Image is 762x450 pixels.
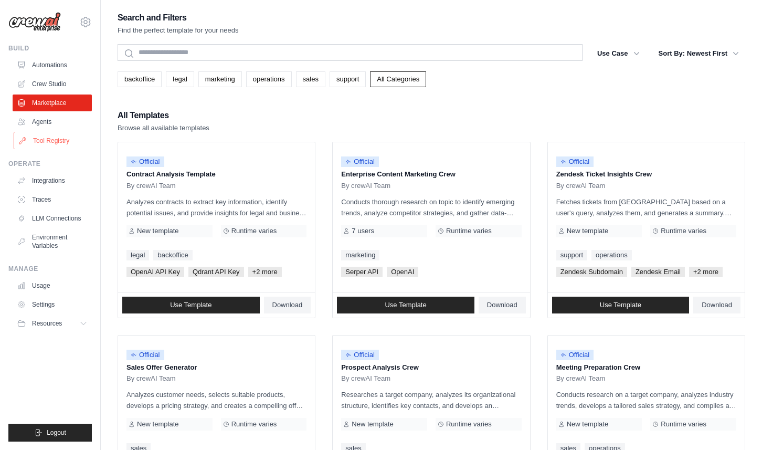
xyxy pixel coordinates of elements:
span: Runtime varies [661,227,706,235]
span: Download [272,301,303,309]
a: support [556,250,587,260]
a: Integrations [13,172,92,189]
span: By crewAI Team [126,182,176,190]
p: Prospect Analysis Crew [341,362,521,373]
a: Usage [13,277,92,294]
a: marketing [198,71,242,87]
span: New template [567,420,608,428]
p: Analyzes customer needs, selects suitable products, develops a pricing strategy, and creates a co... [126,389,306,411]
p: Conducts thorough research on topic to identify emerging trends, analyze competitor strategies, a... [341,196,521,218]
a: Tool Registry [14,132,93,149]
span: 7 users [352,227,374,235]
span: Serper API [341,267,383,277]
a: Use Template [552,297,690,313]
span: Official [341,350,379,360]
span: Official [126,156,164,167]
a: All Categories [370,71,426,87]
span: By crewAI Team [556,374,606,383]
span: New template [352,420,393,428]
span: By crewAI Team [556,182,606,190]
a: Traces [13,191,92,208]
span: Logout [47,428,66,437]
span: New template [137,420,178,428]
p: Conducts research on a target company, analyzes industry trends, develops a tailored sales strate... [556,389,736,411]
span: Runtime varies [231,227,277,235]
span: +2 more [689,267,723,277]
a: LLM Connections [13,210,92,227]
p: Zendesk Ticket Insights Crew [556,169,736,180]
a: marketing [341,250,379,260]
span: OpenAI API Key [126,267,184,277]
span: Runtime varies [446,227,492,235]
div: Build [8,44,92,53]
a: Marketplace [13,95,92,111]
a: Automations [13,57,92,74]
span: Use Template [600,301,641,309]
a: backoffice [118,71,162,87]
h2: Search and Filters [118,11,239,25]
p: Contract Analysis Template [126,169,306,180]
a: Settings [13,296,92,313]
a: Use Template [122,297,260,313]
a: Crew Studio [13,76,92,92]
p: Browse all available templates [118,123,209,133]
span: Download [487,301,517,309]
p: Researches a target company, analyzes its organizational structure, identifies key contacts, and ... [341,389,521,411]
span: Use Template [170,301,211,309]
a: legal [166,71,194,87]
div: Operate [8,160,92,168]
span: Runtime varies [661,420,706,428]
a: legal [126,250,149,260]
a: operations [246,71,292,87]
span: Zendesk Email [631,267,685,277]
a: Environment Variables [13,229,92,254]
p: Analyzes contracts to extract key information, identify potential issues, and provide insights fo... [126,196,306,218]
button: Resources [13,315,92,332]
p: Find the perfect template for your needs [118,25,239,36]
a: Download [693,297,740,313]
a: support [330,71,366,87]
span: By crewAI Team [341,374,390,383]
span: Official [341,156,379,167]
a: operations [591,250,632,260]
span: Official [556,156,594,167]
span: By crewAI Team [341,182,390,190]
a: sales [296,71,325,87]
span: Zendesk Subdomain [556,267,627,277]
a: Use Template [337,297,474,313]
p: Sales Offer Generator [126,362,306,373]
span: OpenAI [387,267,418,277]
span: Official [556,350,594,360]
span: +2 more [248,267,282,277]
button: Logout [8,424,92,442]
h2: All Templates [118,108,209,123]
p: Meeting Preparation Crew [556,362,736,373]
p: Fetches tickets from [GEOGRAPHIC_DATA] based on a user's query, analyzes them, and generates a su... [556,196,736,218]
span: Qdrant API Key [188,267,244,277]
button: Use Case [591,44,646,63]
span: New template [567,227,608,235]
button: Sort By: Newest First [652,44,745,63]
span: Download [702,301,732,309]
a: backoffice [153,250,192,260]
a: Download [264,297,311,313]
p: Enterprise Content Marketing Crew [341,169,521,180]
div: Manage [8,265,92,273]
span: Runtime varies [231,420,277,428]
span: Runtime varies [446,420,492,428]
span: Official [126,350,164,360]
img: Logo [8,12,61,32]
span: New template [137,227,178,235]
a: Download [479,297,526,313]
a: Agents [13,113,92,130]
span: Use Template [385,301,426,309]
span: Resources [32,319,62,328]
span: By crewAI Team [126,374,176,383]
